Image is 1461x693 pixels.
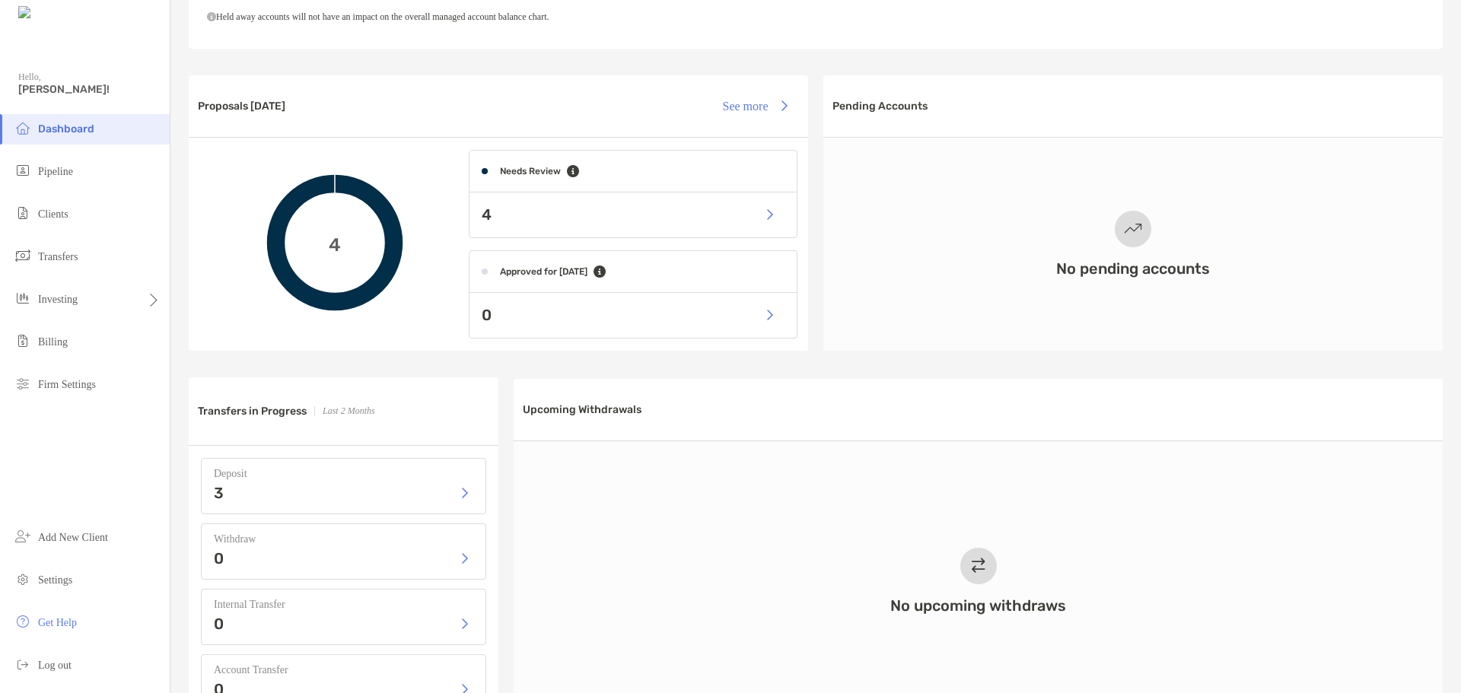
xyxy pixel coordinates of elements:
[38,336,68,348] span: Billing
[198,100,285,113] h3: Proposals [DATE]
[14,246,32,265] img: transfers icon
[214,599,473,611] h4: Internal Transfer
[38,379,96,390] span: Firm Settings
[14,570,32,588] img: settings icon
[500,266,587,277] h4: Approved for [DATE]
[38,294,78,305] span: Investing
[482,306,492,325] p: 0
[214,468,473,480] h4: Deposit
[711,89,799,122] button: See more
[38,660,72,671] span: Log out
[1056,259,1210,278] h3: No pending accounts
[38,208,68,220] span: Clients
[18,6,78,20] img: Zoe Logo
[38,574,72,586] span: Settings
[214,485,224,501] p: 3
[38,166,73,177] span: Pipeline
[214,551,224,566] p: 0
[38,251,78,262] span: Transfers
[38,532,108,543] span: Add New Client
[214,616,224,631] p: 0
[198,405,307,418] h3: Transfers in Progress
[500,166,561,176] h4: Needs Review
[18,83,161,96] span: [PERSON_NAME]!
[14,374,32,393] img: firm-settings icon
[14,161,32,180] img: pipeline icon
[323,402,375,421] p: Last 2 Months
[14,612,32,631] img: get-help icon
[14,119,32,137] img: dashboard icon
[38,122,94,135] span: Dashboard
[214,533,473,545] h4: Withdraw
[329,232,341,254] span: 4
[523,403,641,416] h3: Upcoming Withdrawals
[14,655,32,673] img: logout icon
[14,527,32,545] img: add_new_client icon
[38,617,77,628] span: Get Help
[14,204,32,222] img: clients icon
[14,332,32,350] img: billing icon
[207,11,549,22] span: Held away accounts will not have an impact on the overall managed account balance chart.
[14,289,32,307] img: investing icon
[832,100,928,113] h3: Pending Accounts
[482,205,492,224] p: 4
[214,664,473,676] h4: Account Transfer
[890,596,1066,615] h3: No upcoming withdraws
